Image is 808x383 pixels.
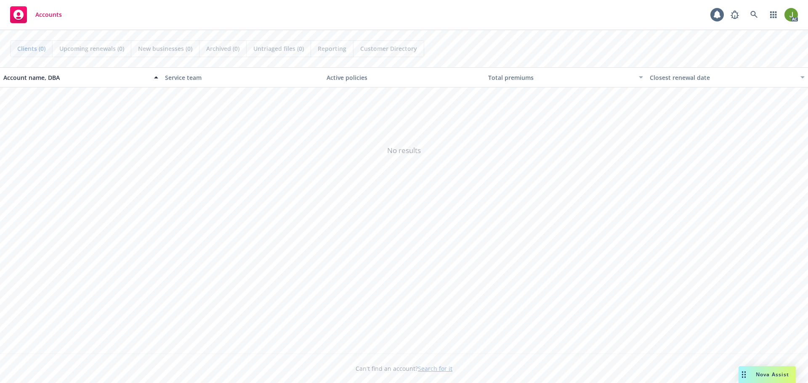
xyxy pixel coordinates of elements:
[162,67,323,87] button: Service team
[739,366,796,383] button: Nova Assist
[59,44,124,53] span: Upcoming renewals (0)
[739,366,749,383] div: Drag to move
[765,6,782,23] a: Switch app
[318,44,346,53] span: Reporting
[650,73,795,82] div: Closest renewal date
[746,6,763,23] a: Search
[138,44,192,53] span: New businesses (0)
[323,67,485,87] button: Active policies
[488,73,634,82] div: Total premiums
[756,371,789,378] span: Nova Assist
[253,44,304,53] span: Untriaged files (0)
[784,8,798,21] img: photo
[418,365,452,372] a: Search for it
[485,67,646,87] button: Total premiums
[3,73,149,82] div: Account name, DBA
[165,73,320,82] div: Service team
[17,44,45,53] span: Clients (0)
[206,44,239,53] span: Archived (0)
[356,364,452,373] span: Can't find an account?
[7,3,65,26] a: Accounts
[360,44,417,53] span: Customer Directory
[35,11,62,18] span: Accounts
[327,73,481,82] div: Active policies
[646,67,808,87] button: Closest renewal date
[726,6,743,23] a: Report a Bug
